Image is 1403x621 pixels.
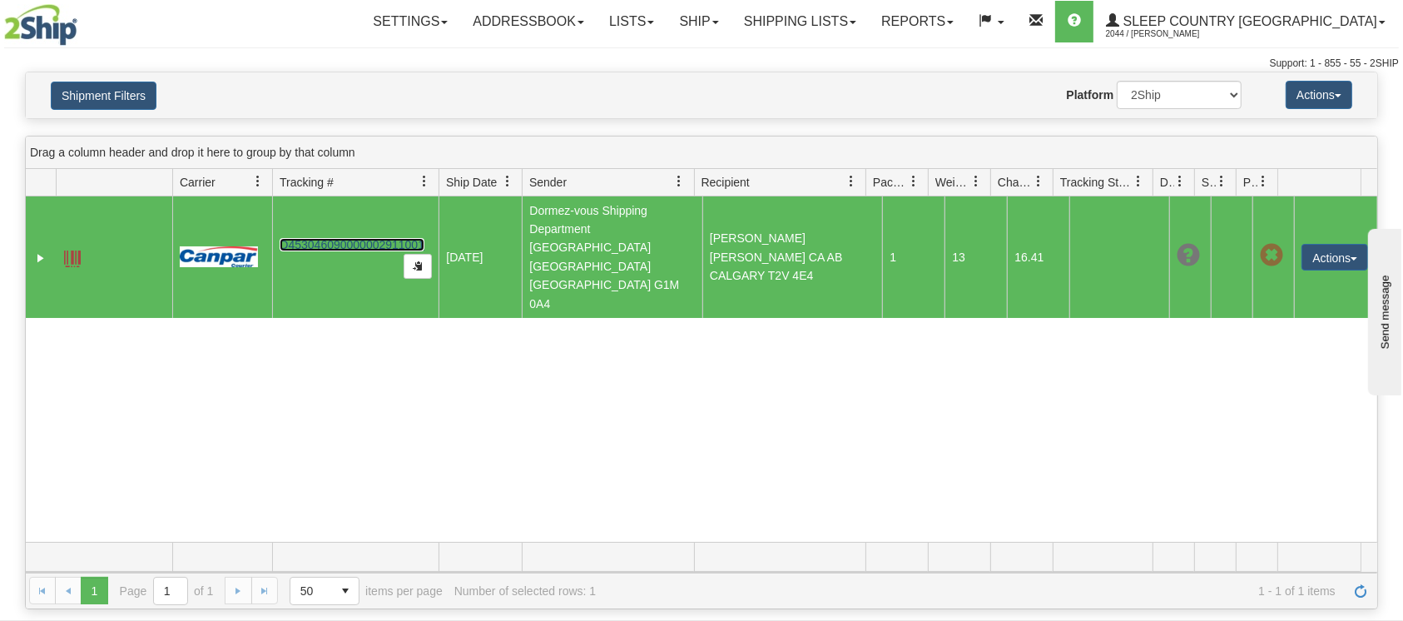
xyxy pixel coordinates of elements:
[837,167,865,196] a: Recipient filter column settings
[460,1,597,42] a: Addressbook
[1207,167,1236,196] a: Shipment Issues filter column settings
[332,578,359,604] span: select
[882,196,944,318] td: 1
[410,167,439,196] a: Tracking # filter column settings
[1124,167,1153,196] a: Tracking Status filter column settings
[1166,167,1194,196] a: Delivery Status filter column settings
[666,167,694,196] a: Sender filter column settings
[667,1,731,42] a: Ship
[998,174,1033,191] span: Charge
[1024,167,1053,196] a: Charge filter column settings
[439,196,522,318] td: [DATE]
[154,578,187,604] input: Page 1
[1365,226,1401,395] iframe: chat widget
[81,577,107,604] span: Page 1
[1243,174,1257,191] span: Pickup Status
[4,57,1399,71] div: Support: 1 - 855 - 55 - 2SHIP
[1106,26,1231,42] span: 2044 / [PERSON_NAME]
[12,14,154,27] div: Send message
[446,174,497,191] span: Ship Date
[607,584,1336,598] span: 1 - 1 of 1 items
[962,167,990,196] a: Weight filter column settings
[290,577,443,605] span: items per page
[404,254,432,279] button: Copy to clipboard
[1093,1,1398,42] a: Sleep Country [GEOGRAPHIC_DATA] 2044 / [PERSON_NAME]
[701,174,750,191] span: Recipient
[290,577,359,605] span: Page sizes drop down
[522,196,702,318] td: Dormez-vous Shipping Department [GEOGRAPHIC_DATA] [GEOGRAPHIC_DATA] [GEOGRAPHIC_DATA] G1M 0A4
[493,167,522,196] a: Ship Date filter column settings
[360,1,460,42] a: Settings
[873,174,908,191] span: Packages
[1066,87,1113,103] label: Platform
[180,174,216,191] span: Carrier
[4,4,77,46] img: logo2044.jpg
[120,577,214,605] span: Page of 1
[900,167,928,196] a: Packages filter column settings
[597,1,667,42] a: Lists
[280,238,424,251] a: D453046090000002911001
[529,174,567,191] span: Sender
[702,196,883,318] td: [PERSON_NAME] [PERSON_NAME] CA AB CALGARY T2V 4E4
[935,174,970,191] span: Weight
[26,137,1377,169] div: grid grouping header
[1286,81,1352,109] button: Actions
[300,583,322,599] span: 50
[1260,244,1283,267] span: Pickup Not Assigned
[1119,14,1377,28] span: Sleep Country [GEOGRAPHIC_DATA]
[1202,174,1216,191] span: Shipment Issues
[64,243,81,270] a: Label
[180,246,258,267] img: 14 - Canpar
[1060,174,1133,191] span: Tracking Status
[944,196,1007,318] td: 13
[869,1,966,42] a: Reports
[1347,577,1374,604] a: Refresh
[1301,244,1368,271] button: Actions
[51,82,156,110] button: Shipment Filters
[244,167,272,196] a: Carrier filter column settings
[454,584,596,598] div: Number of selected rows: 1
[1160,174,1174,191] span: Delivery Status
[1249,167,1277,196] a: Pickup Status filter column settings
[1007,196,1069,318] td: 16.41
[280,174,334,191] span: Tracking #
[1177,244,1200,267] span: Unknown
[32,250,49,266] a: Expand
[731,1,869,42] a: Shipping lists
